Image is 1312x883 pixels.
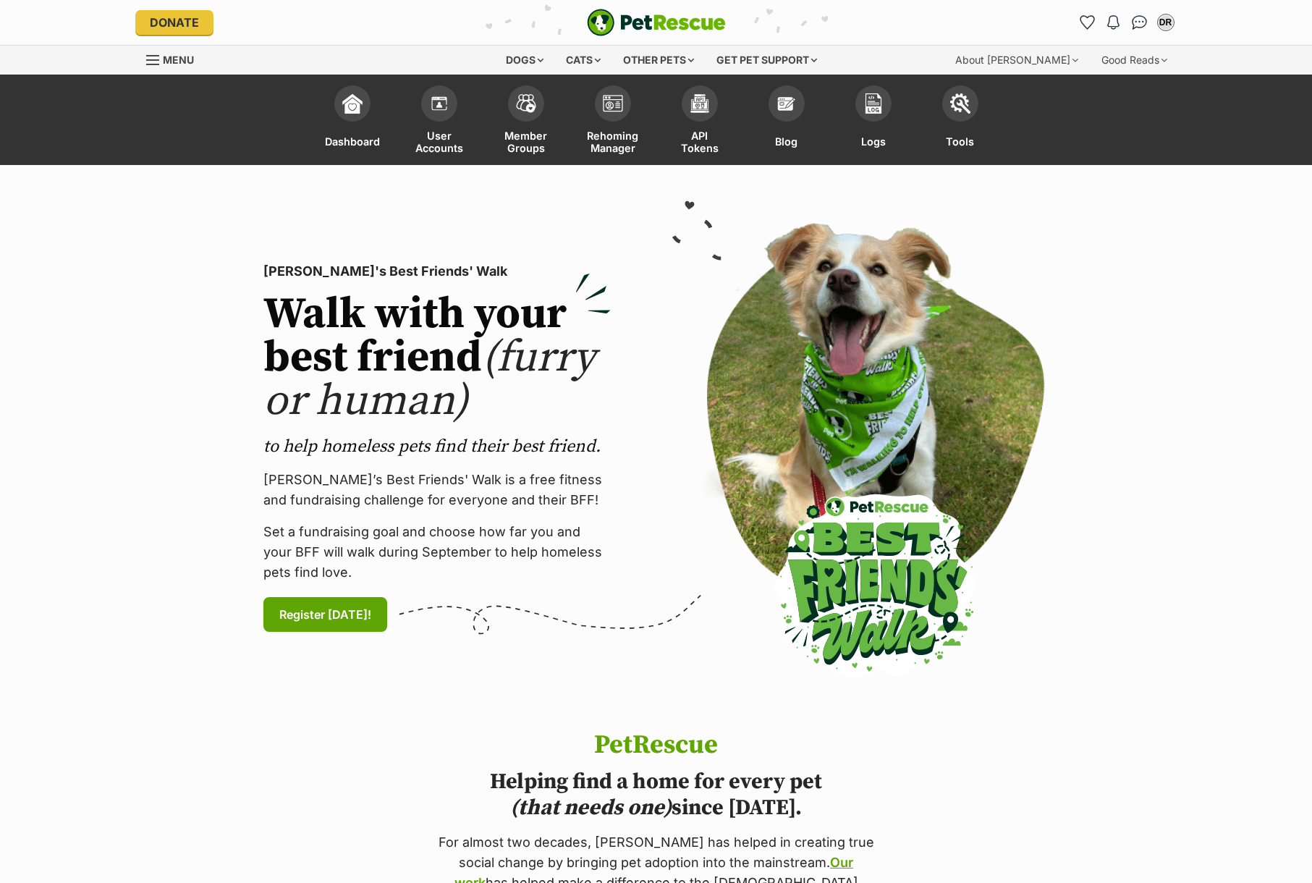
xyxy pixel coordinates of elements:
a: Logs [830,78,917,165]
a: Donate [135,10,213,35]
a: Blog [743,78,830,165]
a: Favourites [1076,11,1099,34]
a: Register [DATE]! [263,597,387,632]
span: Tools [946,129,974,154]
img: blogs-icon-e71fceff818bbaa76155c998696f2ea9b8fc06abc828b24f45ee82a475c2fd99.svg [776,93,797,114]
span: API Tokens [674,129,725,154]
span: Blog [775,129,797,154]
div: Cats [556,46,611,75]
span: Menu [163,54,194,66]
button: My account [1154,11,1177,34]
img: tools-icon-677f8b7d46040df57c17cb185196fc8e01b2b03676c49af7ba82c462532e62ee.svg [950,93,970,114]
div: Dogs [496,46,554,75]
a: Dashboard [309,78,396,165]
ul: Account quick links [1076,11,1177,34]
a: Rehoming Manager [570,78,656,165]
h2: Helping find a home for every pet since [DATE]. [433,769,879,821]
span: Dashboard [325,129,380,154]
img: group-profile-icon-3fa3cf56718a62981997c0bc7e787c4b2cf8bcc04b72c1350f741eb67cf2f40e.svg [603,95,623,112]
h1: PetRescue [433,731,879,760]
p: [PERSON_NAME]'s Best Friends' Walk [263,261,611,282]
img: api-icon-849e3a9e6f871e3acf1f60245d25b4cd0aad652aa5f5372336901a6a67317bd8.svg [690,93,710,114]
span: Register [DATE]! [279,606,371,623]
img: logo-e224e6f780fb5917bec1dbf3a21bbac754714ae5b6737aabdf751b685950b380.svg [587,9,726,36]
i: (that needs one) [510,794,672,821]
div: Get pet support [706,46,827,75]
a: API Tokens [656,78,743,165]
div: DR [1159,15,1173,30]
span: (furry or human) [263,331,596,428]
a: Tools [917,78,1004,165]
a: PetRescue [587,9,726,36]
span: Member Groups [501,129,551,154]
a: User Accounts [396,78,483,165]
img: team-members-icon-5396bd8760b3fe7c0b43da4ab00e1e3bb1a5d9ba89233759b79545d2d3fc5d0d.svg [516,94,536,113]
div: Good Reads [1091,46,1177,75]
a: Menu [146,46,204,72]
img: chat-41dd97257d64d25036548639549fe6c8038ab92f7586957e7f3b1b290dea8141.svg [1132,15,1147,30]
span: Logs [861,129,886,154]
a: Conversations [1128,11,1151,34]
button: Notifications [1102,11,1125,34]
img: notifications-46538b983faf8c2785f20acdc204bb7945ddae34d4c08c2a6579f10ce5e182be.svg [1107,15,1119,30]
p: [PERSON_NAME]’s Best Friends' Walk is a free fitness and fundraising challenge for everyone and t... [263,470,611,510]
div: Other pets [613,46,704,75]
a: Member Groups [483,78,570,165]
img: dashboard-icon-eb2f2d2d3e046f16d808141f083e7271f6b2e854fb5c12c21221c1fb7104beca.svg [342,93,363,114]
img: logs-icon-5bf4c29380941ae54b88474b1138927238aebebbc450bc62c8517511492d5a22.svg [863,93,884,114]
p: to help homeless pets find their best friend. [263,435,611,458]
span: User Accounts [414,129,465,154]
h2: Walk with your best friend [263,293,611,423]
span: Rehoming Manager [587,129,638,154]
div: About [PERSON_NAME] [945,46,1088,75]
img: members-icon-d6bcda0bfb97e5ba05b48644448dc2971f67d37433e5abca221da40c41542bd5.svg [429,93,449,114]
p: Set a fundraising goal and choose how far you and your BFF will walk during September to help hom... [263,522,611,583]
